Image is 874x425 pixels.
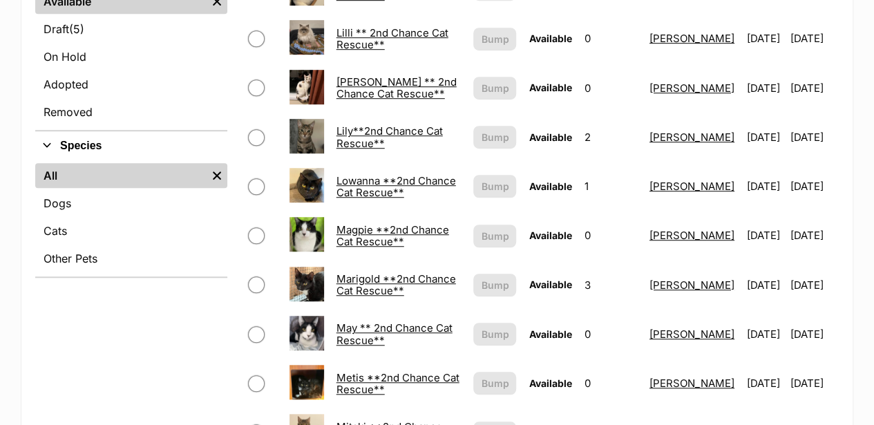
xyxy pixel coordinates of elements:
a: Removed [35,100,227,124]
button: Species [35,137,227,155]
a: All [35,163,207,188]
span: Available [529,328,571,340]
td: [DATE] [790,261,837,309]
td: 0 [578,310,642,358]
a: Draft [35,17,227,41]
td: [DATE] [790,64,837,112]
td: [DATE] [790,310,837,358]
span: Bump [481,32,509,46]
span: Available [529,229,571,241]
td: [DATE] [790,162,837,210]
td: 2 [578,113,642,161]
img: Marigold **2nd Chance Cat Rescue** [289,267,324,301]
span: Bump [481,376,509,390]
td: [DATE] [741,162,789,210]
a: Lowanna **2nd Chance Cat Rescue** [336,174,456,199]
td: 0 [578,359,642,407]
a: Magpie **2nd Chance Cat Rescue** [336,223,449,248]
a: [PERSON_NAME] [649,32,734,45]
span: Available [529,32,571,44]
td: [DATE] [790,113,837,161]
td: [DATE] [741,359,789,407]
td: [DATE] [790,211,837,259]
span: Bump [481,130,509,144]
a: Other Pets [35,246,227,271]
button: Bump [473,28,516,50]
a: On Hold [35,44,227,69]
button: Bump [473,77,516,100]
td: [DATE] [741,261,789,309]
a: [PERSON_NAME] [649,180,734,193]
span: (5) [69,21,84,37]
a: May ** 2nd Chance Cat Rescue** [336,321,453,346]
a: Lily**2nd Chance Cat Rescue** [336,124,443,149]
span: Bump [481,327,509,341]
span: Bump [481,179,509,193]
a: Remove filter [207,163,227,188]
td: 0 [578,64,642,112]
td: 1 [578,162,642,210]
a: Adopted [35,72,227,97]
a: Marigold **2nd Chance Cat Rescue** [336,272,456,297]
span: Bump [481,278,509,292]
span: Available [529,82,571,93]
a: Metis **2nd Chance Cat Rescue** [336,371,459,396]
td: 0 [578,211,642,259]
a: [PERSON_NAME] [649,377,734,390]
span: Available [529,180,571,192]
a: [PERSON_NAME] [649,131,734,144]
img: Lowanna **2nd Chance Cat Rescue** [289,168,324,202]
td: [DATE] [741,211,789,259]
a: [PERSON_NAME] [649,328,734,341]
div: Species [35,160,227,276]
span: Available [529,131,571,143]
td: [DATE] [790,359,837,407]
td: 0 [578,15,642,62]
a: [PERSON_NAME] ** 2nd Chance Cat Rescue** [336,75,457,100]
td: [DATE] [741,64,789,112]
a: [PERSON_NAME] [649,229,734,242]
button: Bump [473,175,516,198]
span: Available [529,278,571,290]
button: Bump [473,225,516,247]
button: Bump [473,323,516,346]
span: Bump [481,229,509,243]
td: 3 [578,261,642,309]
button: Bump [473,126,516,149]
a: [PERSON_NAME] [649,82,734,95]
td: [DATE] [741,310,789,358]
td: [DATE] [741,15,789,62]
a: Cats [35,218,227,243]
td: [DATE] [741,113,789,161]
button: Bump [473,372,516,395]
span: Available [529,377,571,389]
span: Bump [481,81,509,95]
a: [PERSON_NAME] [649,278,734,292]
a: Dogs [35,191,227,216]
td: [DATE] [790,15,837,62]
button: Bump [473,274,516,296]
a: Lilli ** 2nd Chance Cat Rescue** [336,26,448,51]
img: Lilly ** 2nd Chance Cat Rescue** [289,70,324,104]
